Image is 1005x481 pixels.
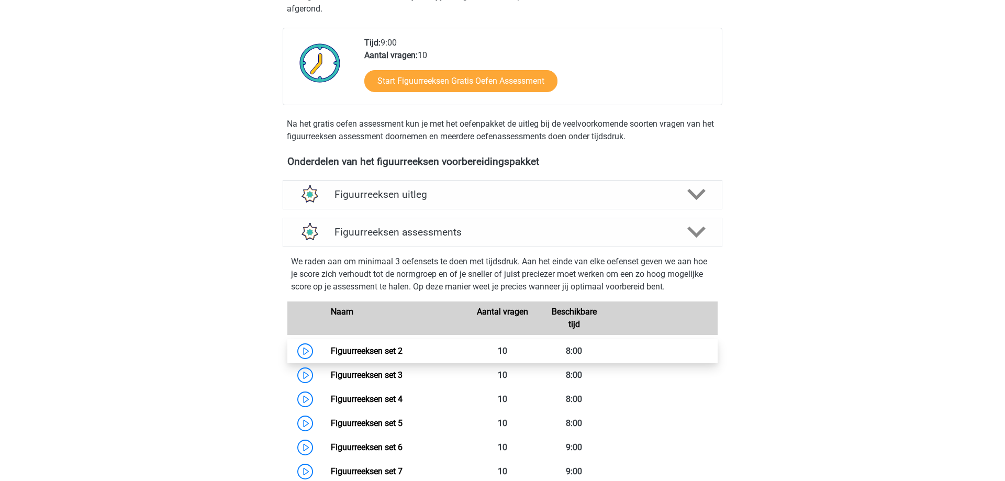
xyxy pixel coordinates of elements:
[287,155,718,167] h4: Onderdelen van het figuurreeksen voorbereidingspakket
[364,70,557,92] a: Start Figuurreeksen Gratis Oefen Assessment
[331,370,403,380] a: Figuurreeksen set 3
[331,442,403,452] a: Figuurreeksen set 6
[278,180,727,209] a: uitleg Figuurreeksen uitleg
[296,219,322,245] img: figuurreeksen assessments
[323,306,466,331] div: Naam
[356,37,721,105] div: 9:00 10
[331,466,403,476] a: Figuurreeksen set 7
[331,346,403,356] a: Figuurreeksen set 2
[364,38,381,48] b: Tijd:
[538,306,610,331] div: Beschikbare tijd
[278,218,727,247] a: assessments Figuurreeksen assessments
[364,50,418,60] b: Aantal vragen:
[334,226,671,238] h4: Figuurreeksen assessments
[294,37,347,89] img: Klok
[331,394,403,404] a: Figuurreeksen set 4
[331,418,403,428] a: Figuurreeksen set 5
[296,181,322,208] img: figuurreeksen uitleg
[334,188,671,200] h4: Figuurreeksen uitleg
[283,118,722,143] div: Na het gratis oefen assessment kun je met het oefenpakket de uitleg bij de veelvoorkomende soorte...
[291,255,714,293] p: We raden aan om minimaal 3 oefensets te doen met tijdsdruk. Aan het einde van elke oefenset geven...
[466,306,538,331] div: Aantal vragen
